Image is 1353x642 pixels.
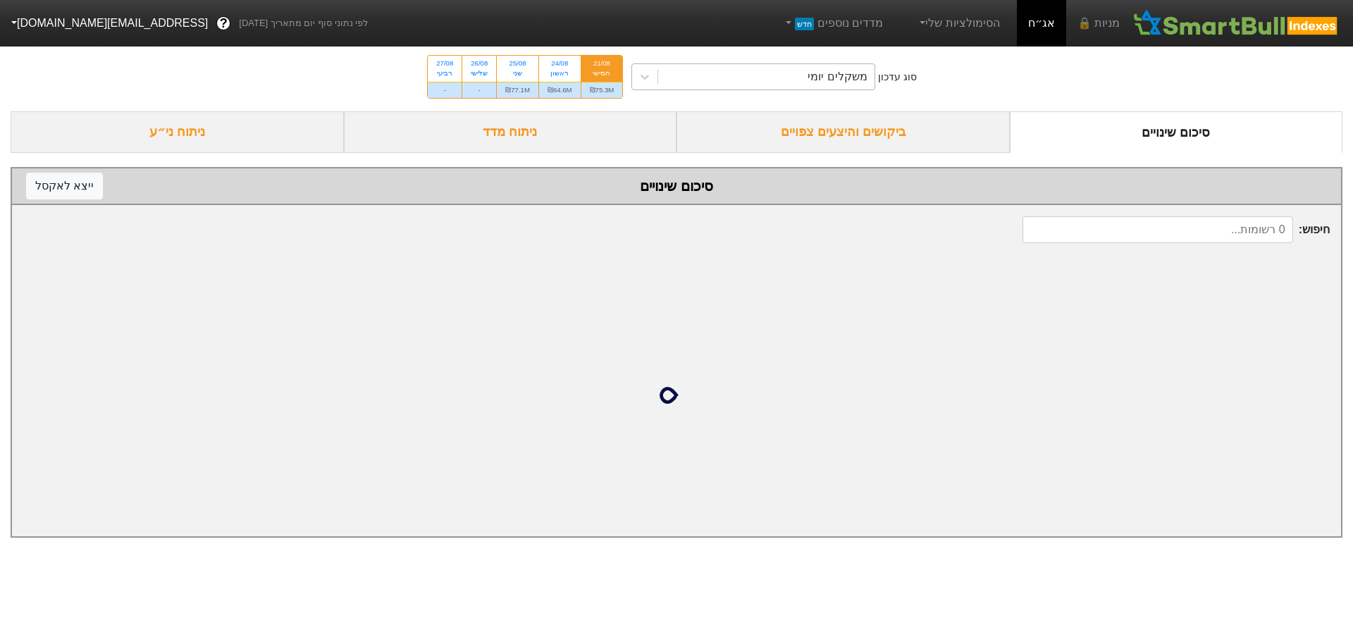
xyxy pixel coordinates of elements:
[26,173,103,199] button: ייצא לאקסל
[878,70,917,85] div: סוג עדכון
[581,82,623,98] div: ₪75.3M
[471,68,488,78] div: שלישי
[462,82,496,98] div: -
[539,82,581,98] div: ₪64.6M
[795,18,814,30] span: חדש
[11,111,344,153] div: ניתוח ני״ע
[1023,216,1293,243] input: 0 רשומות...
[548,68,572,78] div: ראשון
[26,175,1327,197] div: סיכום שינויים
[660,378,693,412] img: loading...
[1010,111,1343,153] div: סיכום שינויים
[1023,216,1330,243] span: חיפוש :
[777,9,889,37] a: מדדים נוספיםחדש
[428,82,462,98] div: -
[590,68,614,78] div: חמישי
[436,68,453,78] div: רביעי
[239,16,368,30] span: לפי נתוני סוף יום מתאריך [DATE]
[911,9,1006,37] a: הסימולציות שלי
[505,68,530,78] div: שני
[676,111,1010,153] div: ביקושים והיצעים צפויים
[344,111,677,153] div: ניתוח מדד
[505,58,530,68] div: 25/08
[497,82,538,98] div: ₪77.1M
[471,58,488,68] div: 26/08
[548,58,572,68] div: 24/08
[808,68,867,85] div: משקלים יומי
[590,58,614,68] div: 21/08
[436,58,453,68] div: 27/08
[220,14,228,33] span: ?
[1131,9,1342,37] img: SmartBull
